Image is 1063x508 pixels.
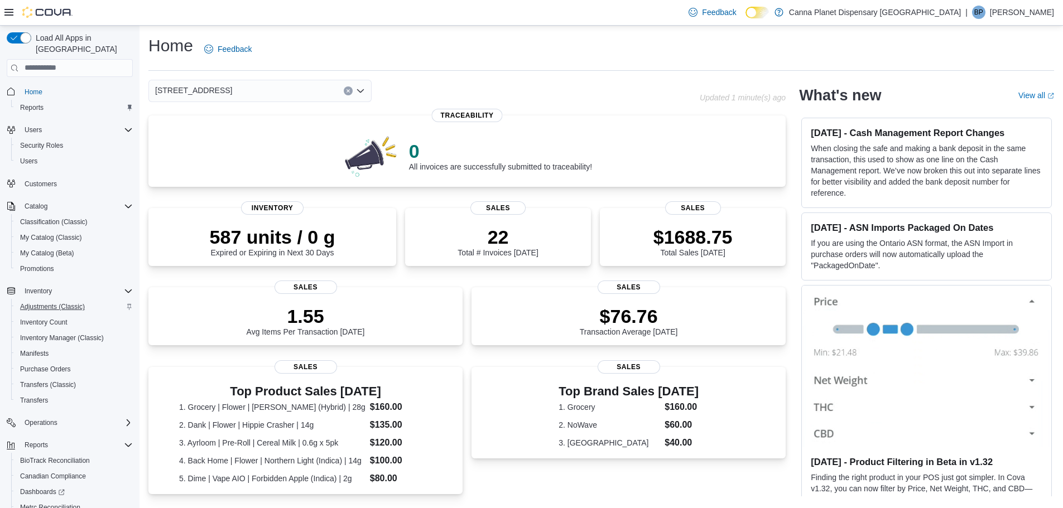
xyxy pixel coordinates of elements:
a: Customers [20,177,61,191]
span: [STREET_ADDRESS] [155,84,232,97]
span: Users [20,123,133,137]
a: Transfers (Classic) [16,378,80,391]
span: Transfers [16,394,133,407]
a: Canadian Compliance [16,470,90,483]
span: Home [25,88,42,96]
div: Total # Invoices [DATE] [458,226,538,257]
span: Manifests [20,349,49,358]
span: My Catalog (Classic) [20,233,82,242]
h1: Home [148,35,193,57]
span: Manifests [16,347,133,360]
a: Inventory Manager (Classic) [16,331,108,345]
h3: [DATE] - Product Filtering in Beta in v1.32 [811,456,1042,467]
button: BioTrack Reconciliation [11,453,137,468]
span: Customers [20,177,133,191]
span: BioTrack Reconciliation [16,454,133,467]
button: My Catalog (Beta) [11,245,137,261]
dd: $135.00 [370,418,432,432]
div: All invoices are successfully submitted to traceability! [409,140,592,171]
a: Reports [16,101,48,114]
span: Sales [665,201,721,215]
a: Purchase Orders [16,362,75,376]
span: Dashboards [16,485,133,499]
a: Transfers [16,394,52,407]
span: Purchase Orders [16,362,133,376]
a: Classification (Classic) [16,215,92,229]
div: Total Sales [DATE] [653,226,733,257]
a: Inventory Count [16,316,72,329]
img: Cova [22,7,73,18]
button: Clear input [344,86,353,95]
dt: 3. [GEOGRAPHIC_DATA] [559,437,660,448]
span: Sales [598,360,660,374]
span: Transfers [20,396,48,405]
button: Inventory [20,284,56,298]
div: Transaction Average [DATE] [580,305,678,336]
span: Sales [275,280,337,294]
span: Sales [275,360,337,374]
span: Dashboards [20,487,65,496]
span: Users [25,125,42,134]
a: Dashboards [16,485,69,499]
a: Adjustments (Classic) [16,300,89,313]
span: Inventory [241,201,304,215]
span: Users [16,154,133,168]
span: Classification (Classic) [20,217,88,226]
span: Inventory Count [16,316,133,329]
button: Inventory [2,283,137,299]
a: Promotions [16,262,59,275]
p: When closing the safe and making a bank deposit in the same transaction, this used to show as one... [811,143,1042,199]
p: 1.55 [247,305,365,327]
button: My Catalog (Classic) [11,230,137,245]
span: Feedback [218,43,252,55]
span: BioTrack Reconciliation [20,456,90,465]
span: Inventory Manager (Classic) [16,331,133,345]
a: My Catalog (Classic) [16,231,86,244]
svg: External link [1047,93,1054,99]
span: Sales [470,201,526,215]
dd: $120.00 [370,436,432,449]
p: Updated 1 minute(s) ago [700,93,786,102]
dd: $40.00 [665,436,699,449]
h3: Top Brand Sales [DATE] [559,385,699,398]
img: 0 [342,133,400,178]
span: Canadian Compliance [16,470,133,483]
span: Customers [25,180,57,188]
dt: 5. Dime | Vape AIO | Forbidden Apple (Indica) | 2g [179,473,365,484]
span: Operations [25,418,57,427]
button: Customers [2,176,137,192]
button: Classification (Classic) [11,214,137,230]
span: Sales [598,280,660,294]
button: Reports [11,100,137,115]
dd: $160.00 [665,400,699,414]
span: Inventory [25,287,52,296]
a: Manifests [16,347,53,360]
button: Adjustments (Classic) [11,299,137,315]
h3: [DATE] - ASN Imports Packaged On Dates [811,222,1042,233]
button: Home [2,84,137,100]
button: Transfers (Classic) [11,377,137,393]
button: Catalog [2,199,137,214]
span: BP [974,6,983,19]
dt: 4. Back Home | Flower | Northern Light (Indica) | 14g [179,455,365,466]
a: Users [16,154,42,168]
span: Adjustments (Classic) [20,302,85,311]
dd: $160.00 [370,400,432,414]
span: Reports [25,441,48,449]
h3: [DATE] - Cash Management Report Changes [811,127,1042,138]
div: Binal Patel [972,6,985,19]
button: Promotions [11,261,137,277]
span: Reports [20,438,133,452]
a: Security Roles [16,139,68,152]
dt: 2. NoWave [559,419,660,430]
button: Canadian Compliance [11,468,137,484]
p: 0 [409,140,592,162]
button: Purchase Orders [11,361,137,377]
span: Inventory Count [20,318,68,327]
dd: $100.00 [370,454,432,467]
button: Inventory Count [11,315,137,330]
span: Transfers (Classic) [20,380,76,389]
p: $1688.75 [653,226,733,248]
a: BioTrack Reconciliation [16,454,94,467]
span: Catalog [20,200,133,213]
